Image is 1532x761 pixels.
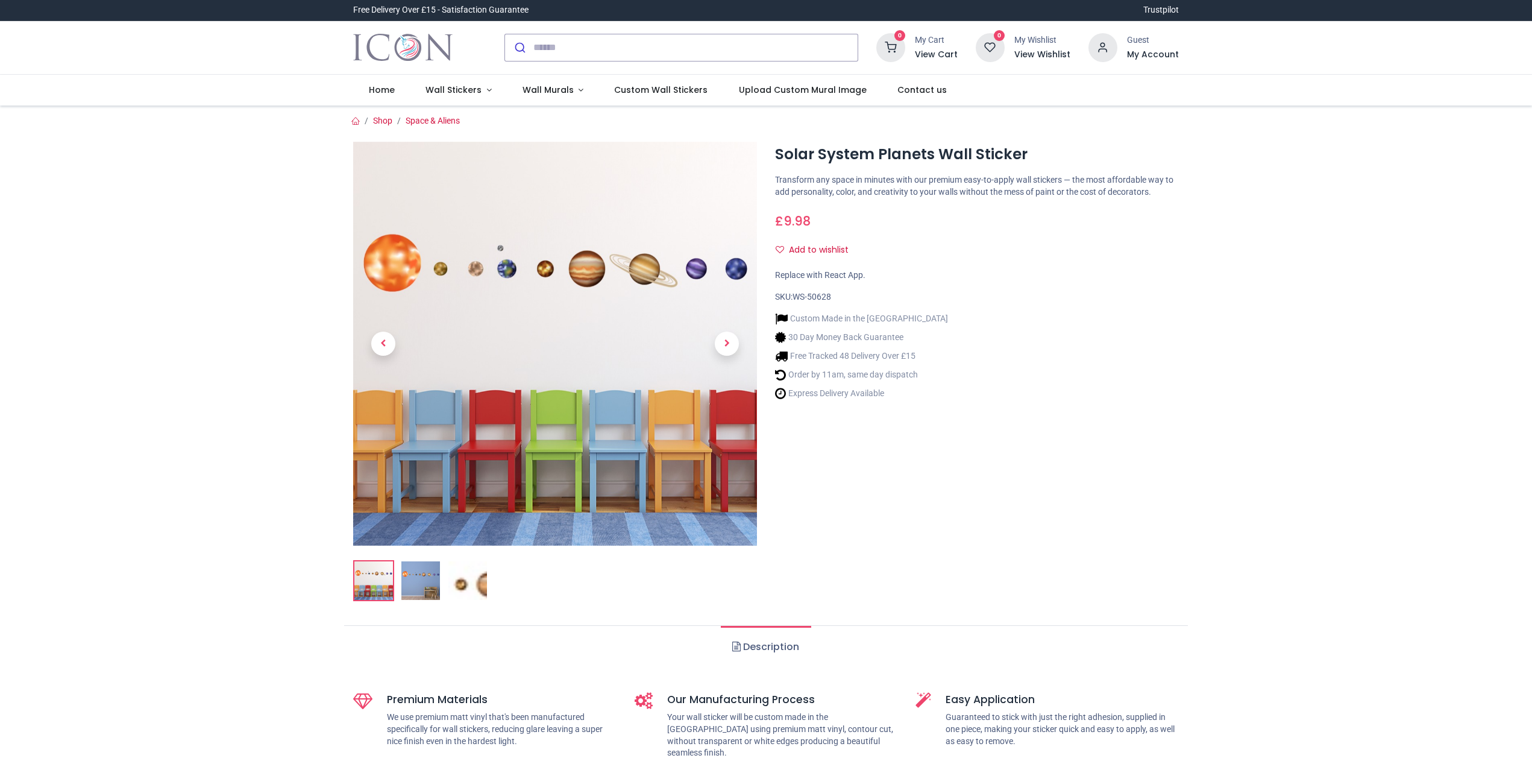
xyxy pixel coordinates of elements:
[894,30,906,42] sup: 0
[775,212,811,230] span: £
[783,212,811,230] span: 9.98
[721,626,811,668] a: Description
[401,561,440,600] img: WS-50628-02
[897,84,947,96] span: Contact us
[739,84,867,96] span: Upload Custom Mural Image
[410,75,507,106] a: Wall Stickers
[715,332,739,356] span: Next
[946,692,1179,707] h5: Easy Application
[775,312,948,325] li: Custom Made in the [GEOGRAPHIC_DATA]
[775,387,948,400] li: Express Delivery Available
[523,84,574,96] span: Wall Murals
[775,368,948,381] li: Order by 11am, same day dispatch
[994,30,1005,42] sup: 0
[354,561,393,600] img: Solar System Planets Wall Sticker
[776,245,784,254] i: Add to wishlist
[406,116,460,125] a: Space & Aliens
[775,331,948,344] li: 30 Day Money Back Guarantee
[1014,49,1070,61] a: View Wishlist
[775,270,1179,282] div: Replace with React App.
[1127,49,1179,61] a: My Account
[1127,34,1179,46] div: Guest
[1014,34,1070,46] div: My Wishlist
[614,84,708,96] span: Custom Wall Stickers
[369,84,395,96] span: Home
[915,49,958,61] a: View Cart
[775,144,1179,165] h1: Solar System Planets Wall Sticker
[1143,4,1179,16] a: Trustpilot
[353,202,413,485] a: Previous
[697,202,757,485] a: Next
[667,692,898,707] h5: Our Manufacturing Process
[507,75,599,106] a: Wall Murals
[775,240,859,261] button: Add to wishlistAdd to wishlist
[371,332,395,356] span: Previous
[448,561,487,600] img: WS-50628-03
[915,34,958,46] div: My Cart
[425,84,482,96] span: Wall Stickers
[373,116,392,125] a: Shop
[353,4,529,16] div: Free Delivery Over £15 - Satisfaction Guarantee
[775,291,1179,303] div: SKU:
[353,31,453,65] a: Logo of Icon Wall Stickers
[353,31,453,65] img: Icon Wall Stickers
[387,692,617,707] h5: Premium Materials
[505,34,533,61] button: Submit
[353,142,757,546] img: Solar System Planets Wall Sticker
[793,292,831,302] span: WS-50628
[667,712,898,759] p: Your wall sticker will be custom made in the [GEOGRAPHIC_DATA] using premium matt vinyl, contour ...
[775,350,948,362] li: Free Tracked 48 Delivery Over £15
[946,712,1179,747] p: Guaranteed to stick with just the right adhesion, supplied in one piece, making your sticker quic...
[976,42,1005,51] a: 0
[876,42,905,51] a: 0
[775,174,1179,198] p: Transform any space in minutes with our premium easy-to-apply wall stickers — the most affordable...
[387,712,617,747] p: We use premium matt vinyl that's been manufactured specifically for wall stickers, reducing glare...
